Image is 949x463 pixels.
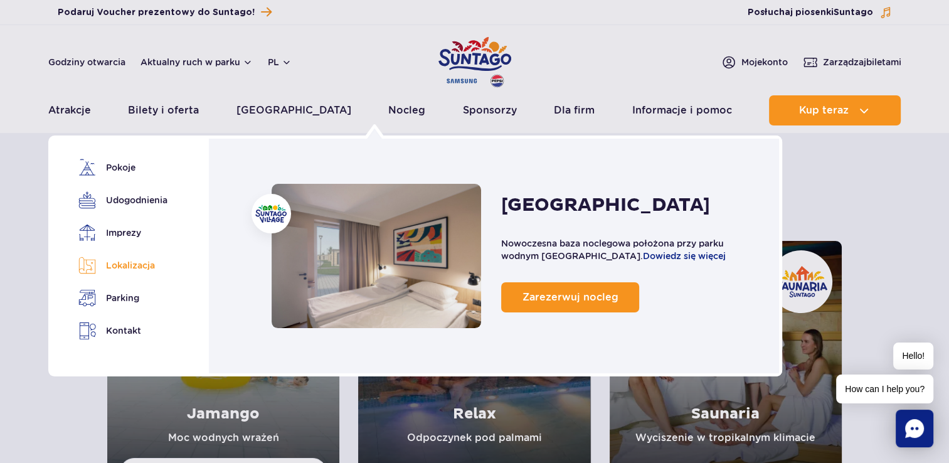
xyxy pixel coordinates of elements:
a: Nocleg [272,184,482,328]
a: Pokoje [78,159,163,176]
a: Mojekonto [721,55,788,70]
button: pl [268,56,292,68]
p: Nowoczesna baza noclegowa położona przy parku wodnym [GEOGRAPHIC_DATA]. [501,237,753,262]
img: Suntago [255,205,287,223]
a: Informacje i pomoc [632,95,732,125]
a: [GEOGRAPHIC_DATA] [236,95,351,125]
a: Nocleg [388,95,425,125]
a: Sponsorzy [463,95,517,125]
div: Chat [896,410,933,447]
a: Parking [78,289,163,307]
a: Dowiedz się więcej [643,251,726,261]
a: Kontakt [78,322,163,340]
a: Atrakcje [48,95,91,125]
a: Dla firm [554,95,595,125]
a: Zarezerwuj nocleg [501,282,639,312]
span: How can I help you? [836,375,933,403]
button: Kup teraz [769,95,901,125]
h2: [GEOGRAPHIC_DATA] [501,193,710,217]
a: Zarządzajbiletami [803,55,901,70]
a: Udogodnienia [78,191,163,209]
a: Godziny otwarcia [48,56,125,68]
span: Hello! [893,343,933,370]
a: Bilety i oferta [128,95,199,125]
span: Zarezerwuj nocleg [522,291,618,303]
span: Kup teraz [799,105,849,116]
a: Lokalizacja [78,257,163,274]
a: Imprezy [78,224,163,242]
button: Aktualny ruch w parku [140,57,253,67]
span: Zarządzaj biletami [823,56,901,68]
span: Moje konto [741,56,788,68]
